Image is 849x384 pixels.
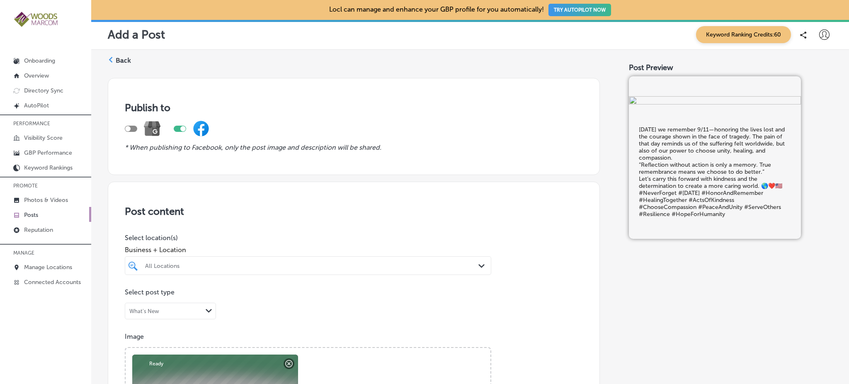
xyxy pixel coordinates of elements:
[24,164,73,171] p: Keyword Rankings
[24,264,72,271] p: Manage Locations
[125,143,381,151] i: * When publishing to Facebook, only the post image and description will be shared.
[125,205,583,217] h3: Post content
[126,348,185,356] a: Powered by PQINA
[145,262,479,269] div: All Locations
[125,333,583,340] p: Image
[13,11,59,28] img: 4a29b66a-e5ec-43cd-850c-b989ed1601aaLogo_Horizontal_BerryOlive_1000.jpg
[125,288,583,296] p: Select post type
[696,26,791,43] span: Keyword Ranking Credits: 60
[639,126,791,218] h5: [DATE] we remember 9/11—honoring the lives lost and the courage shown in the face of tragedy. The...
[24,134,63,141] p: Visibility Score
[125,102,583,114] h3: Publish to
[125,246,491,254] span: Business + Location
[548,4,611,16] button: TRY AUTOPILOT NOW
[24,102,49,109] p: AutoPilot
[125,234,491,242] p: Select location(s)
[629,96,801,106] img: a948dff8-c0c3-43fd-8b4c-0ee919cb5969
[116,56,131,65] label: Back
[24,57,55,64] p: Onboarding
[24,197,68,204] p: Photos & Videos
[24,226,53,233] p: Reputation
[108,28,165,41] p: Add a Post
[129,308,159,314] div: What's New
[24,87,63,94] p: Directory Sync
[24,149,72,156] p: GBP Performance
[24,279,81,286] p: Connected Accounts
[24,211,38,219] p: Posts
[24,72,49,79] p: Overview
[629,63,832,72] div: Post Preview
